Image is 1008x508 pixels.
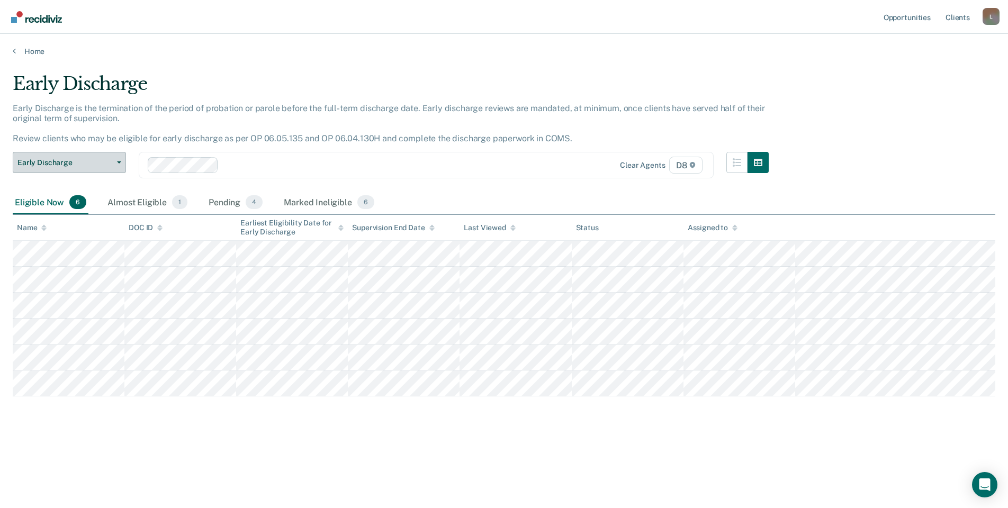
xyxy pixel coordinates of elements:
div: Clear agents [620,161,665,170]
span: 6 [69,195,86,209]
div: Earliest Eligibility Date for Early Discharge [240,219,344,237]
div: Last Viewed [464,223,515,232]
div: DOC ID [129,223,163,232]
div: Name [17,223,47,232]
span: 6 [357,195,374,209]
a: Home [13,47,995,56]
span: 1 [172,195,187,209]
div: Almost Eligible1 [105,191,190,214]
button: Profile dropdown button [983,8,1000,25]
img: Recidiviz [11,11,62,23]
button: Early Discharge [13,152,126,173]
div: Status [576,223,599,232]
div: Marked Ineligible6 [282,191,376,214]
div: L [983,8,1000,25]
span: 4 [246,195,263,209]
div: Pending4 [206,191,265,214]
div: Supervision End Date [352,223,434,232]
p: Early Discharge is the termination of the period of probation or parole before the full-term disc... [13,103,764,144]
div: Early Discharge [13,73,769,103]
div: Assigned to [688,223,737,232]
span: Early Discharge [17,158,113,167]
div: Eligible Now6 [13,191,88,214]
span: D8 [669,157,703,174]
div: Open Intercom Messenger [972,472,997,497]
